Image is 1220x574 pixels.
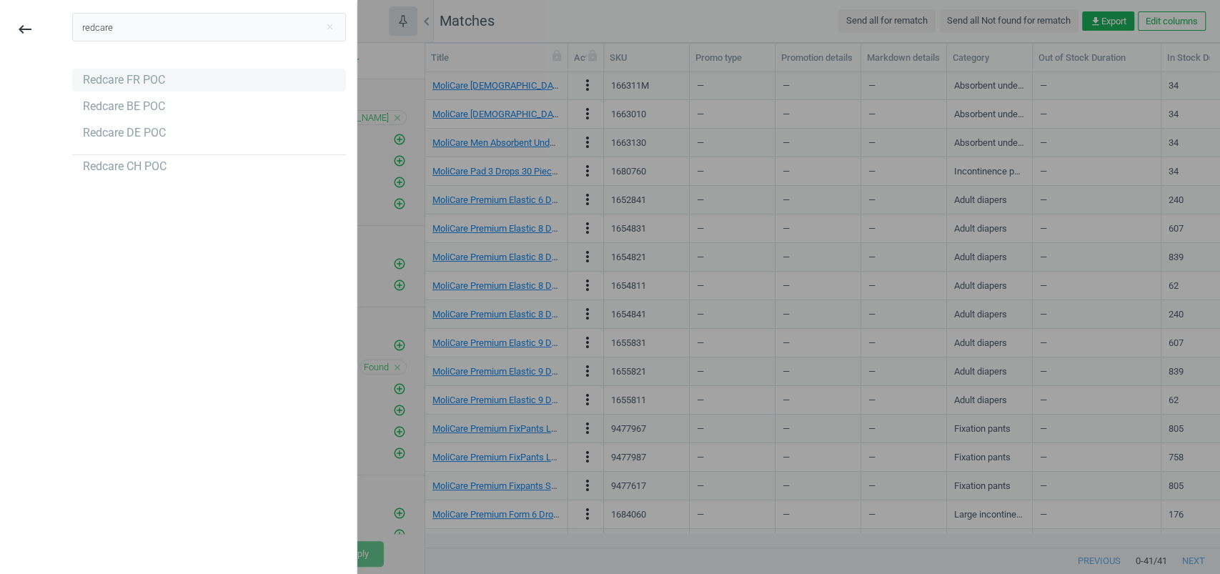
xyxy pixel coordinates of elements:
[72,13,346,41] input: Search campaign
[83,159,167,174] div: Redcare CH POC
[83,99,165,114] div: Redcare BE POC
[16,21,34,38] i: keyboard_backspace
[9,13,41,46] button: keyboard_backspace
[83,72,165,88] div: Redcare FR POC
[83,125,166,141] div: Redcare DE POC
[319,21,340,34] button: Close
